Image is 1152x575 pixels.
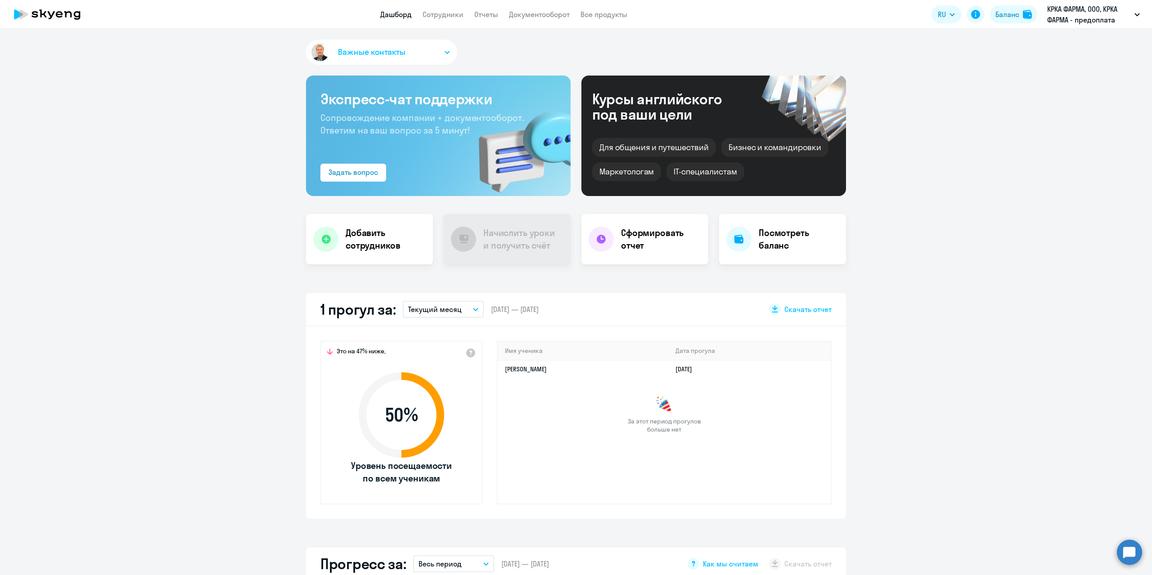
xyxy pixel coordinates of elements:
img: balance [1023,10,1032,19]
img: congrats [655,396,673,414]
button: Весь период [413,555,494,572]
div: Баланс [995,9,1019,20]
div: Курсы английского под ваши цели [592,91,746,122]
a: Отчеты [474,10,498,19]
a: [PERSON_NAME] [505,365,547,373]
h4: Сформировать отчет [621,227,701,252]
th: Дата прогула [668,342,831,360]
span: Как мы считаем [703,559,758,569]
p: КРКА ФАРМА, ООО, КРКА ФАРМА - предоплата [1047,4,1131,25]
button: Важные контакты [306,40,457,65]
h4: Добавить сотрудников [346,227,426,252]
p: Весь период [418,558,462,569]
p: Текущий месяц [408,304,462,315]
img: avatar [310,42,331,63]
div: Бизнес и командировки [721,138,828,157]
h4: Начислить уроки и получить счёт [483,227,562,252]
div: Маркетологам [592,162,661,181]
a: Все продукты [580,10,627,19]
span: Скачать отчет [784,304,832,314]
span: 50 % [350,404,453,426]
a: [DATE] [675,365,699,373]
h4: Посмотреть баланс [759,227,839,252]
div: Для общения и путешествий [592,138,716,157]
div: IT-специалистам [666,162,744,181]
a: Дашборд [380,10,412,19]
a: Сотрудники [423,10,463,19]
h3: Экспресс-чат поддержки [320,90,556,108]
button: Текущий месяц [403,301,484,318]
span: [DATE] — [DATE] [491,304,539,314]
button: RU [931,5,961,23]
span: Важные контакты [338,46,405,58]
img: bg-img [466,95,571,196]
span: Уровень посещаемости по всем ученикам [350,459,453,485]
span: RU [938,9,946,20]
span: За этот период прогулов больше нет [626,417,702,433]
h2: Прогресс за: [320,555,406,573]
div: Задать вопрос [328,167,378,178]
span: Сопровождение компании + документооборот. Ответим на ваш вопрос за 5 минут! [320,112,524,136]
th: Имя ученика [498,342,668,360]
h2: 1 прогул за: [320,300,396,318]
button: Балансbalance [990,5,1037,23]
button: КРКА ФАРМА, ООО, КРКА ФАРМА - предоплата [1043,4,1144,25]
span: [DATE] — [DATE] [501,559,549,569]
button: Задать вопрос [320,164,386,182]
span: Это на 47% ниже, [337,347,386,358]
a: Документооборот [509,10,570,19]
